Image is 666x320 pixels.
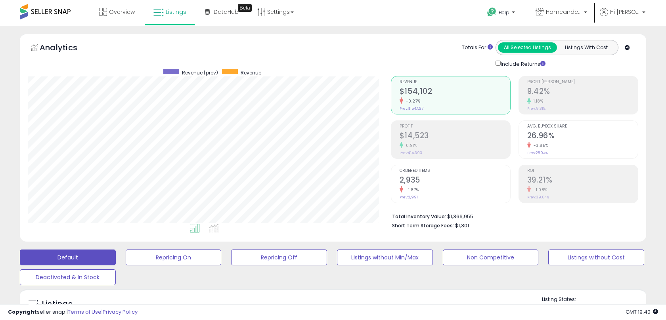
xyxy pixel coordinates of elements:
h2: 2,935 [400,175,510,186]
a: Help [481,1,523,26]
h2: 39.21% [527,175,638,186]
button: Non Competitive [443,250,539,265]
h5: Analytics [40,42,93,55]
small: -3.85% [531,143,549,149]
small: 1.18% [531,98,544,104]
span: Listings [166,8,186,16]
div: Tooltip anchor [238,4,252,12]
p: Listing States: [542,296,646,303]
h2: $14,523 [400,131,510,142]
span: ROI [527,169,638,173]
span: Revenue [400,80,510,84]
a: Privacy Policy [103,308,138,316]
div: Include Returns [490,59,555,68]
button: Repricing On [126,250,222,265]
button: Listings without Cost [548,250,644,265]
button: Deactivated & In Stock [20,269,116,285]
span: Overview [109,8,135,16]
small: -1.87% [403,187,419,193]
small: Prev: 9.31% [527,106,545,111]
i: Get Help [487,7,497,17]
li: $1,366,955 [392,211,632,221]
span: DataHub [214,8,239,16]
b: Short Term Storage Fees: [392,222,454,229]
span: Revenue [241,69,261,76]
small: Prev: $154,527 [400,106,423,111]
div: Totals For [462,44,493,51]
button: All Selected Listings [498,42,557,53]
span: 2025-10-8 19:40 GMT [626,308,658,316]
span: Avg. Buybox Share [527,124,638,129]
a: Hi [PERSON_NAME] [600,8,645,26]
button: Default [20,250,116,265]
span: Homeandcountryusa [546,8,582,16]
button: Listings without Min/Max [337,250,433,265]
span: Revenue (prev) [182,69,218,76]
h2: 9.42% [527,87,638,97]
h2: $154,102 [400,87,510,97]
small: Prev: 39.64% [527,195,549,200]
button: Repricing Off [231,250,327,265]
h2: 26.96% [527,131,638,142]
small: -0.27% [403,98,421,104]
small: Prev: 28.04% [527,150,548,155]
small: 0.91% [403,143,417,149]
small: -1.08% [531,187,547,193]
span: Ordered Items [400,169,510,173]
span: Hi [PERSON_NAME] [610,8,640,16]
small: Prev: $14,393 [400,150,422,155]
h5: Listings [42,299,73,310]
span: Help [499,9,509,16]
span: Profit [400,124,510,129]
strong: Copyright [8,308,37,316]
a: Terms of Use [68,308,101,316]
div: seller snap | | [8,309,138,316]
b: Total Inventory Value: [392,213,446,220]
span: $1,301 [455,222,469,229]
small: Prev: 2,991 [400,195,418,200]
button: Listings With Cost [557,42,616,53]
span: Profit [PERSON_NAME] [527,80,638,84]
